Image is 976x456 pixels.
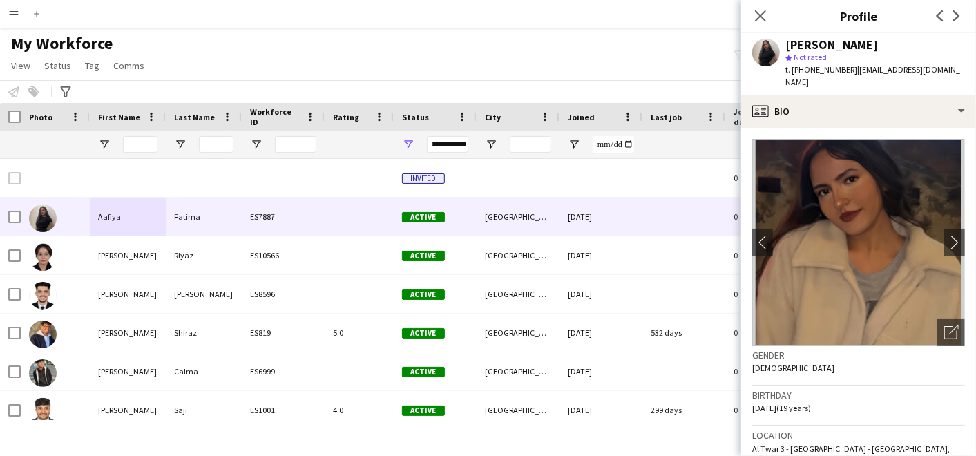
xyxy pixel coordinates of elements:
[108,57,150,75] a: Comms
[725,391,815,429] div: 0
[402,112,429,122] span: Status
[39,57,77,75] a: Status
[90,275,166,313] div: [PERSON_NAME]
[725,159,815,197] div: 0
[402,367,445,377] span: Active
[29,205,57,232] img: Aafiya Fatima
[725,314,815,352] div: 0
[402,289,445,300] span: Active
[98,138,111,151] button: Open Filter Menu
[642,391,725,429] div: 299 days
[568,138,580,151] button: Open Filter Menu
[90,198,166,236] div: Aafiya
[794,52,827,62] span: Not rated
[734,106,790,127] span: Jobs (last 90 days)
[29,282,57,310] img: Aamir Muhammad Rashid
[6,57,36,75] a: View
[485,112,501,122] span: City
[90,314,166,352] div: [PERSON_NAME]
[752,139,965,346] img: Crew avatar or photo
[199,136,233,153] input: Last Name Filter Input
[275,136,316,153] input: Workforce ID Filter Input
[98,112,140,122] span: First Name
[559,198,642,236] div: [DATE]
[242,236,325,274] div: ES10566
[593,136,634,153] input: Joined Filter Input
[785,64,960,87] span: | [EMAIL_ADDRESS][DOMAIN_NAME]
[166,352,242,390] div: Calma
[642,314,725,352] div: 532 days
[559,314,642,352] div: [DATE]
[402,328,445,339] span: Active
[402,406,445,416] span: Active
[333,112,359,122] span: Rating
[477,275,559,313] div: [GEOGRAPHIC_DATA]
[11,59,30,72] span: View
[90,391,166,429] div: [PERSON_NAME]
[402,138,414,151] button: Open Filter Menu
[559,275,642,313] div: [DATE]
[166,198,242,236] div: Fatima
[242,352,325,390] div: ES6999
[741,95,976,128] div: Bio
[166,314,242,352] div: Shiraz
[725,198,815,236] div: 0
[325,391,394,429] div: 4.0
[174,112,215,122] span: Last Name
[568,112,595,122] span: Joined
[250,106,300,127] span: Workforce ID
[785,39,878,51] div: [PERSON_NAME]
[477,198,559,236] div: [GEOGRAPHIC_DATA]
[477,314,559,352] div: [GEOGRAPHIC_DATA]
[250,138,262,151] button: Open Filter Menu
[741,7,976,25] h3: Profile
[113,59,144,72] span: Comms
[166,236,242,274] div: Riyaz
[402,212,445,222] span: Active
[242,391,325,429] div: ES1001
[242,198,325,236] div: ES7887
[937,319,965,346] div: Open photos pop-in
[559,352,642,390] div: [DATE]
[90,236,166,274] div: [PERSON_NAME]
[725,275,815,313] div: 0
[402,173,445,184] span: Invited
[29,243,57,271] img: Aaliyah Riyaz
[11,33,113,54] span: My Workforce
[485,138,497,151] button: Open Filter Menu
[85,59,99,72] span: Tag
[29,359,57,387] img: Aaron Calma
[752,349,965,361] h3: Gender
[477,236,559,274] div: [GEOGRAPHIC_DATA]
[477,391,559,429] div: [GEOGRAPHIC_DATA]
[44,59,71,72] span: Status
[242,275,325,313] div: ES8596
[402,251,445,261] span: Active
[166,275,242,313] div: [PERSON_NAME]
[752,389,965,401] h3: Birthday
[29,112,52,122] span: Photo
[559,236,642,274] div: [DATE]
[752,363,834,373] span: [DEMOGRAPHIC_DATA]
[559,391,642,429] div: [DATE]
[325,314,394,352] div: 5.0
[651,112,682,122] span: Last job
[725,352,815,390] div: 0
[752,429,965,441] h3: Location
[752,403,811,413] span: [DATE] (19 years)
[242,314,325,352] div: ES819
[8,172,21,184] input: Row Selection is disabled for this row (unchecked)
[57,84,74,100] app-action-btn: Advanced filters
[174,138,186,151] button: Open Filter Menu
[785,64,857,75] span: t. [PHONE_NUMBER]
[477,352,559,390] div: [GEOGRAPHIC_DATA]
[90,352,166,390] div: [PERSON_NAME]
[166,391,242,429] div: Saji
[29,321,57,348] img: Aaqil Shiraz
[510,136,551,153] input: City Filter Input
[725,236,815,274] div: 0
[79,57,105,75] a: Tag
[29,398,57,426] img: Aaron Saji
[123,136,157,153] input: First Name Filter Input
